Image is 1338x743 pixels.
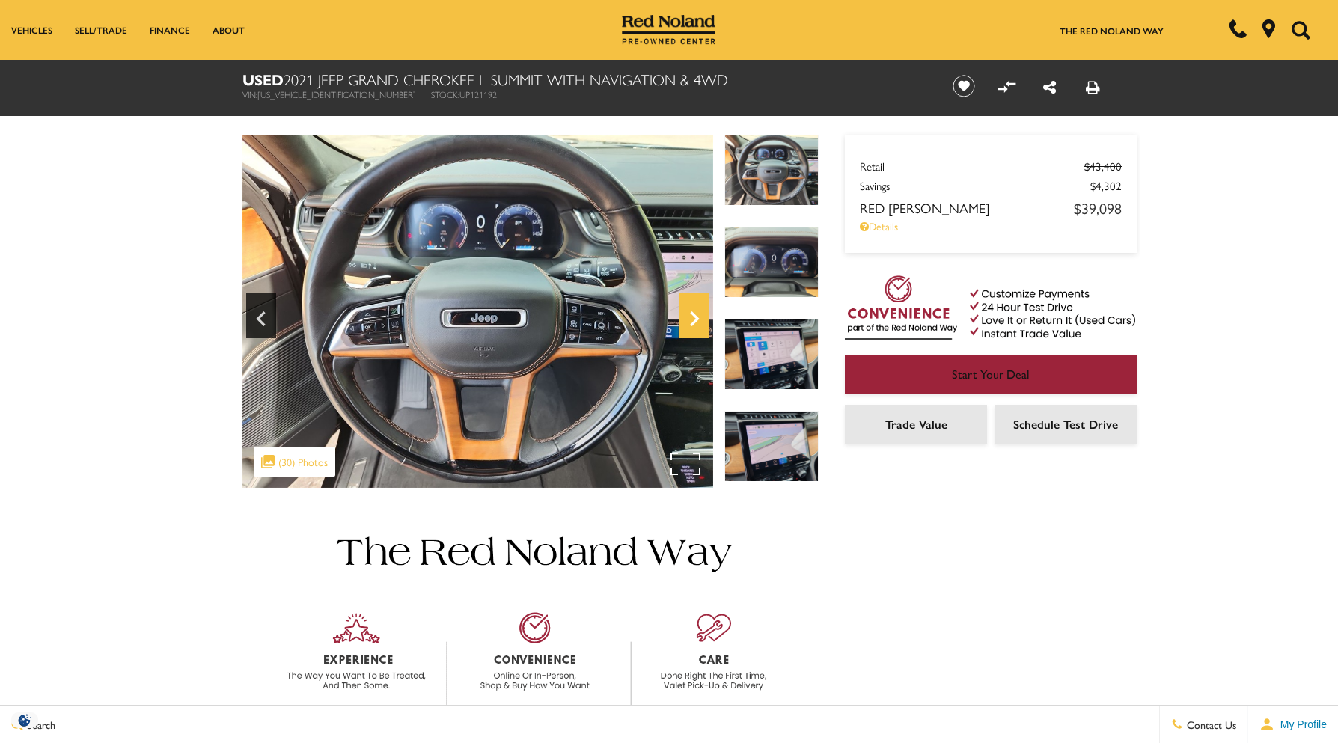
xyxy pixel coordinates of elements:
del: $43,400 [1084,158,1122,174]
a: Share this Used 2021 Jeep Grand Cherokee L Summit With Navigation & 4WD [1043,76,1056,97]
a: Details [860,218,1122,233]
span: $4,302 [1090,177,1122,193]
span: VIN: [242,88,257,101]
span: Contact Us [1183,717,1236,732]
img: Opt-Out Icon [7,712,42,728]
section: Click to Open Cookie Consent Modal [7,712,42,728]
div: Next [679,293,709,338]
span: Stock: [431,88,459,101]
a: Red Noland Pre-Owned [622,20,716,35]
img: Used 2021 Diamond Black Crystal Pearlcoat Jeep Summit image 15 [724,319,819,390]
button: Save vehicle [947,74,980,98]
div: Previous [246,293,276,338]
span: Savings [860,177,1090,193]
img: Used 2021 Diamond Black Crystal Pearlcoat Jeep Summit image 14 [724,227,819,298]
a: Savings $4,302 [860,177,1122,193]
button: Open the search field [1286,1,1316,59]
a: Schedule Test Drive [995,405,1137,444]
a: Start Your Deal [845,355,1137,394]
img: Used 2021 Diamond Black Crystal Pearlcoat Jeep Summit image 13 [242,135,713,488]
a: Trade Value [845,405,987,444]
span: Red [PERSON_NAME] [860,198,1074,217]
a: Retail $43,400 [860,158,1122,174]
span: Retail [860,158,1084,174]
img: Red Noland Pre-Owned [622,15,716,45]
a: Red [PERSON_NAME] $39,098 [860,197,1122,218]
strong: Used [242,68,284,90]
span: UP121192 [459,88,497,101]
img: Used 2021 Diamond Black Crystal Pearlcoat Jeep Summit image 13 [724,135,819,206]
button: Open user profile menu [1248,706,1338,743]
span: Schedule Test Drive [1013,415,1118,432]
span: Start Your Deal [952,365,1030,382]
span: Trade Value [885,415,947,432]
span: My Profile [1274,718,1327,730]
button: Compare Vehicle [995,75,1018,97]
img: Used 2021 Diamond Black Crystal Pearlcoat Jeep Summit image 16 [724,411,819,482]
a: The Red Noland Way [1060,24,1164,37]
span: $39,098 [1074,197,1122,218]
a: Print this Used 2021 Jeep Grand Cherokee L Summit With Navigation & 4WD [1086,76,1100,97]
span: [US_VEHICLE_IDENTIFICATION_NUMBER] [257,88,416,101]
div: (30) Photos [254,447,335,477]
h1: 2021 Jeep Grand Cherokee L Summit With Navigation & 4WD [242,71,927,88]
